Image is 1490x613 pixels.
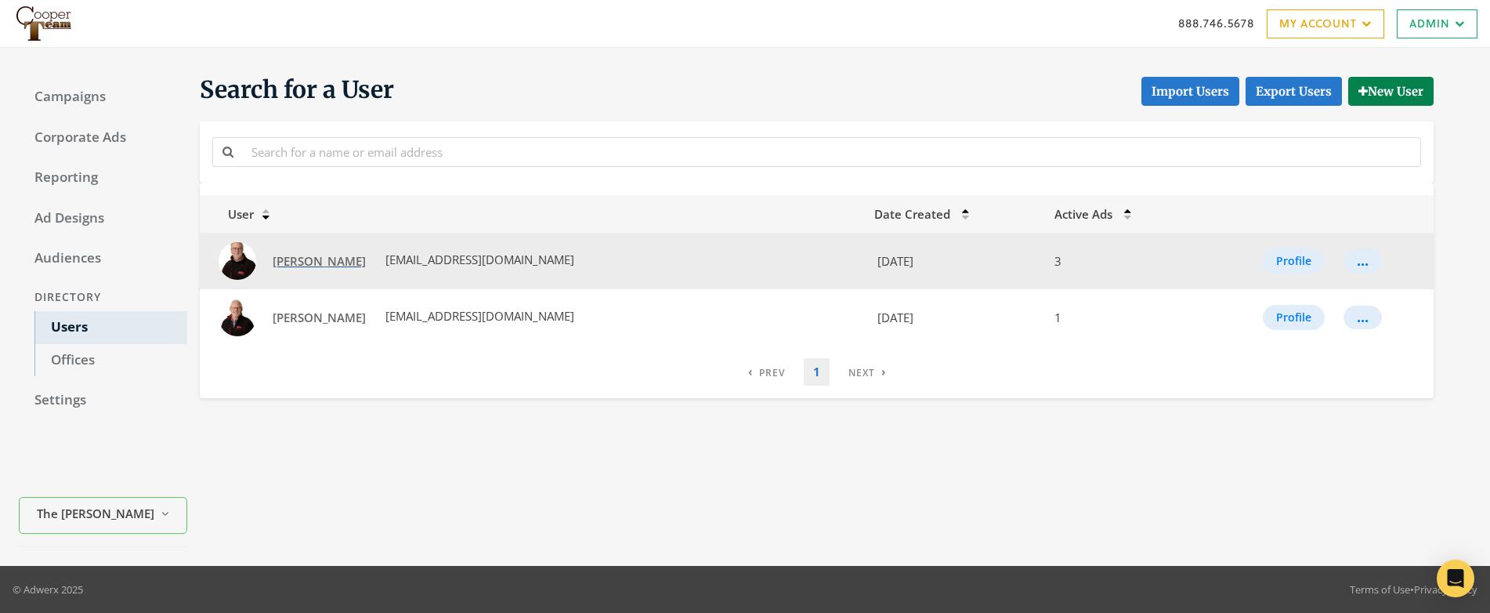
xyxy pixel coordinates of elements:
[382,252,574,267] span: [EMAIL_ADDRESS][DOMAIN_NAME]
[19,202,187,235] a: Ad Designs
[273,310,366,325] span: [PERSON_NAME]
[19,242,187,275] a: Audiences
[19,122,187,154] a: Corporate Ads
[19,384,187,417] a: Settings
[262,303,376,332] a: [PERSON_NAME]
[1344,306,1382,329] button: ...
[1045,233,1195,289] td: 3
[13,582,83,597] p: © Adwerx 2025
[1357,260,1369,262] div: ...
[865,233,1045,289] td: [DATE]
[219,242,256,280] img: Corey Cooper profile
[1263,305,1325,330] button: Profile
[1350,582,1410,597] a: Terms of Use
[1045,289,1195,346] td: 1
[1344,249,1382,273] button: ...
[804,358,830,386] a: 1
[1357,317,1369,318] div: ...
[209,206,254,222] span: User
[1397,9,1477,38] a: Admin
[13,4,75,43] img: Adwerx
[34,311,187,344] a: Users
[19,81,187,114] a: Campaigns
[262,247,376,276] a: [PERSON_NAME]
[1178,15,1254,31] a: 888.746.5678
[242,137,1421,166] input: Search for a name or email address
[865,289,1045,346] td: [DATE]
[739,358,895,386] nav: pagination
[1246,77,1342,106] a: Export Users
[273,253,366,269] span: [PERSON_NAME]
[219,299,256,336] img: Jeff Taylor profile
[1141,77,1239,106] button: Import Users
[19,283,187,312] div: Directory
[1414,582,1477,597] a: Privacy Policy
[874,206,950,222] span: Date Created
[19,161,187,194] a: Reporting
[34,344,187,377] a: Offices
[1437,560,1474,597] div: Open Intercom Messenger
[19,497,187,534] button: The [PERSON_NAME] Team
[1263,248,1325,274] button: Profile
[1267,9,1384,38] a: My Account
[37,505,154,523] span: The [PERSON_NAME] Team
[1348,77,1434,106] button: New User
[382,308,574,324] span: [EMAIL_ADDRESS][DOMAIN_NAME]
[200,74,394,106] span: Search for a User
[1350,582,1477,597] div: •
[222,146,233,158] i: Search for a name or email address
[1054,206,1112,222] span: Active Ads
